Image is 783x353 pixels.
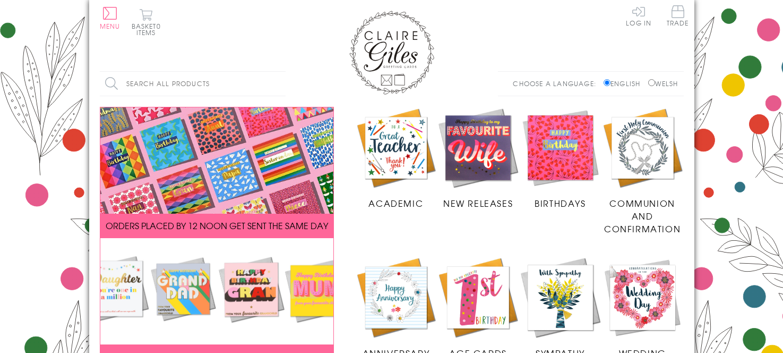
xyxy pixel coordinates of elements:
[275,72,286,96] input: Search
[535,197,586,209] span: Birthdays
[648,79,655,86] input: Welsh
[106,219,328,232] span: ORDERS PLACED BY 12 NOON GET SENT THE SAME DAY
[667,5,689,28] a: Trade
[513,79,601,88] p: Choose a language:
[604,79,646,88] label: English
[604,197,681,235] span: Communion and Confirmation
[667,5,689,26] span: Trade
[601,107,684,236] a: Communion and Confirmation
[443,197,513,209] span: New Releases
[626,5,651,26] a: Log In
[519,107,601,210] a: Birthdays
[648,79,678,88] label: Welsh
[604,79,610,86] input: English
[355,107,437,210] a: Academic
[100,7,121,29] button: Menu
[132,9,161,36] button: Basket0 items
[349,11,434,95] img: Claire Giles Greetings Cards
[368,197,423,209] span: Academic
[100,21,121,31] span: Menu
[100,72,286,96] input: Search all products
[136,21,161,37] span: 0 items
[437,107,519,210] a: New Releases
